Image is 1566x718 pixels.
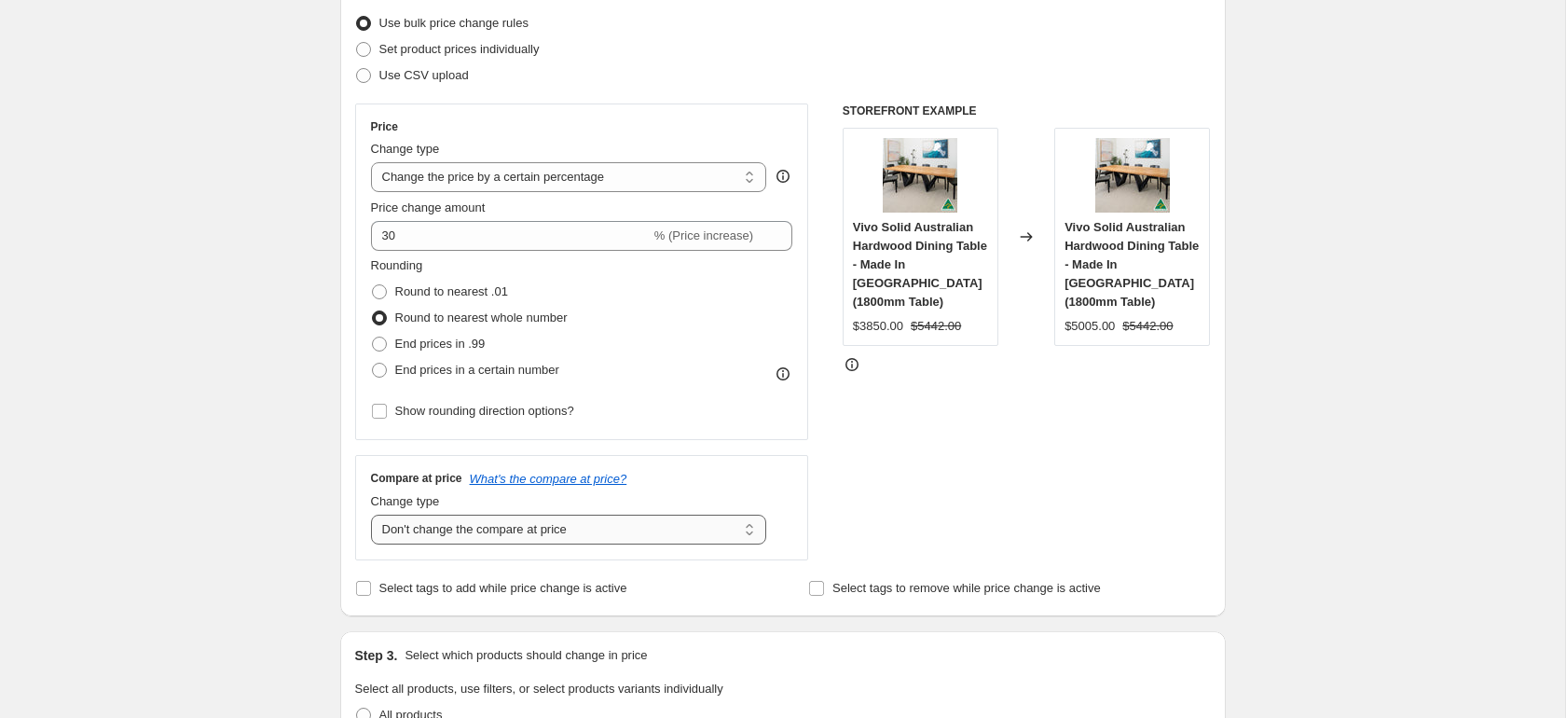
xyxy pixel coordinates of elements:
[371,200,486,214] span: Price change amount
[395,337,486,351] span: End prices in .99
[853,220,987,309] span: Vivo Solid Australian Hardwood Dining Table - Made In [GEOGRAPHIC_DATA] (1800mm Table)
[379,581,627,595] span: Select tags to add while price change is active
[379,68,469,82] span: Use CSV upload
[405,646,647,665] p: Select which products should change in price
[911,317,961,336] strike: $5442.00
[371,221,651,251] input: -15
[883,138,957,213] img: squarelogo_25f919ee-0f05-4da2-bf4f-ff671753f9d1_80x.jpg
[371,142,440,156] span: Change type
[379,42,540,56] span: Set product prices individually
[774,167,792,186] div: help
[371,494,440,508] span: Change type
[832,581,1101,595] span: Select tags to remove while price change is active
[395,311,568,324] span: Round to nearest whole number
[379,16,529,30] span: Use bulk price change rules
[1065,317,1115,336] div: $5005.00
[654,228,753,242] span: % (Price increase)
[1122,317,1173,336] strike: $5442.00
[470,472,627,486] button: What's the compare at price?
[371,119,398,134] h3: Price
[371,258,423,272] span: Rounding
[355,682,723,696] span: Select all products, use filters, or select products variants individually
[395,404,574,418] span: Show rounding direction options?
[1095,138,1170,213] img: squarelogo_25f919ee-0f05-4da2-bf4f-ff671753f9d1_80x.jpg
[395,284,508,298] span: Round to nearest .01
[395,363,559,377] span: End prices in a certain number
[843,104,1211,118] h6: STOREFRONT EXAMPLE
[853,317,903,336] div: $3850.00
[1065,220,1199,309] span: Vivo Solid Australian Hardwood Dining Table - Made In [GEOGRAPHIC_DATA] (1800mm Table)
[371,471,462,486] h3: Compare at price
[355,646,398,665] h2: Step 3.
